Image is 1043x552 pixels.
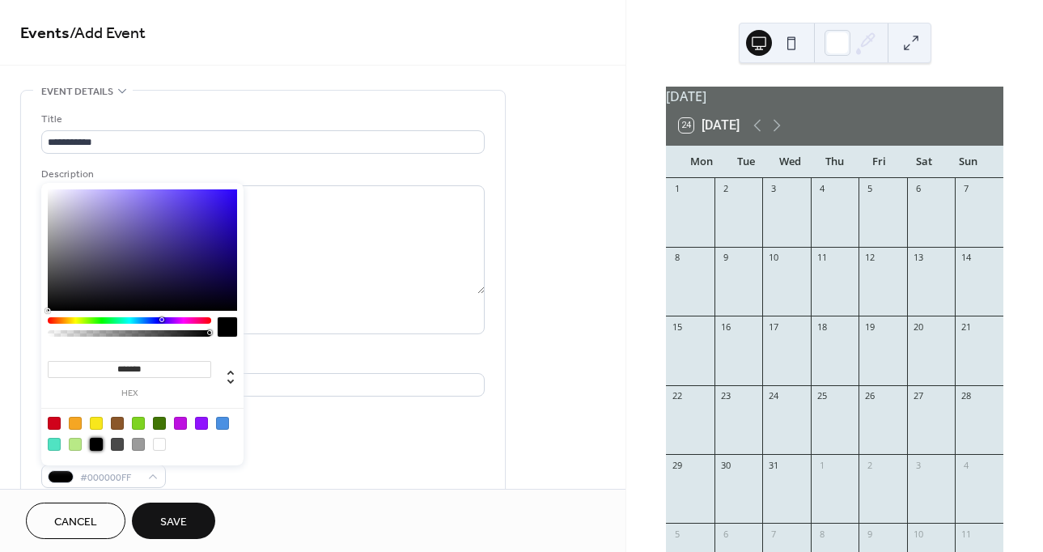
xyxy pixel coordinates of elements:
[671,459,683,471] div: 29
[767,459,779,471] div: 31
[767,321,779,333] div: 17
[48,417,61,430] div: #D0021B
[216,417,229,430] div: #4A90E2
[48,389,211,398] label: hex
[816,252,828,264] div: 11
[767,183,779,195] div: 3
[195,417,208,430] div: #9013FE
[863,459,876,471] div: 2
[80,469,140,486] span: #000000FF
[767,390,779,402] div: 24
[54,514,97,531] span: Cancel
[671,183,683,195] div: 1
[174,417,187,430] div: #BD10E0
[863,528,876,540] div: 9
[723,146,768,178] div: Tue
[26,503,125,539] button: Cancel
[816,390,828,402] div: 25
[960,459,972,471] div: 4
[863,390,876,402] div: 26
[719,459,731,471] div: 30
[863,183,876,195] div: 5
[816,528,828,540] div: 8
[41,354,481,371] div: Location
[719,183,731,195] div: 2
[960,252,972,264] div: 14
[69,417,82,430] div: #F5A623
[912,459,924,471] div: 3
[768,146,812,178] div: Wed
[912,528,924,540] div: 10
[863,321,876,333] div: 19
[41,166,481,183] div: Description
[111,417,124,430] div: #8B572A
[960,183,972,195] div: 7
[719,252,731,264] div: 9
[679,146,723,178] div: Mon
[719,321,731,333] div: 16
[816,183,828,195] div: 4
[41,83,113,100] span: Event details
[132,503,215,539] button: Save
[111,438,124,451] div: #4A4A4A
[857,146,901,178] div: Fri
[132,417,145,430] div: #7ED321
[816,459,828,471] div: 1
[671,528,683,540] div: 5
[41,111,481,128] div: Title
[48,438,61,451] div: #50E3C2
[901,146,946,178] div: Sat
[673,114,745,137] button: 24[DATE]
[960,528,972,540] div: 11
[812,146,857,178] div: Thu
[912,321,924,333] div: 20
[912,390,924,402] div: 27
[671,321,683,333] div: 15
[946,146,990,178] div: Sun
[960,321,972,333] div: 21
[767,252,779,264] div: 10
[132,438,145,451] div: #9B9B9B
[671,252,683,264] div: 8
[960,390,972,402] div: 28
[671,390,683,402] div: 22
[863,252,876,264] div: 12
[153,417,166,430] div: #417505
[767,528,779,540] div: 7
[912,252,924,264] div: 13
[20,18,70,49] a: Events
[912,183,924,195] div: 6
[69,438,82,451] div: #B8E986
[719,390,731,402] div: 23
[90,438,103,451] div: #000000
[153,438,166,451] div: #FFFFFF
[70,18,146,49] span: / Add Event
[666,87,1003,106] div: [DATE]
[90,417,103,430] div: #F8E71C
[719,528,731,540] div: 6
[160,514,187,531] span: Save
[816,321,828,333] div: 18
